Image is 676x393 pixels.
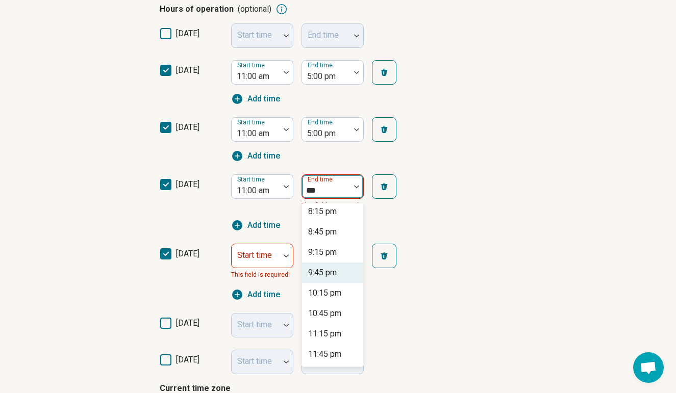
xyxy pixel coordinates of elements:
label: End time [308,62,335,69]
button: Add time [231,289,280,301]
span: Add time [247,289,280,301]
div: 10:15 pm [308,287,341,299]
div: Open chat [633,352,664,383]
button: Add time [231,93,280,105]
label: End time [308,176,335,183]
span: [DATE] [176,179,199,189]
div: 9:45 pm [308,267,337,279]
button: Add time [231,150,280,162]
button: Add time [231,219,280,231]
span: Add time [247,93,280,105]
span: [DATE] [176,122,199,132]
span: Add time [247,150,280,162]
label: Start time [237,62,267,69]
label: Start time [237,176,267,183]
span: [DATE] [176,355,199,364]
span: [DATE] [176,249,199,258]
label: Start time [237,250,272,260]
span: [DATE] [176,65,199,75]
label: End time [308,119,335,126]
span: [DATE] [176,29,199,38]
label: Start time [237,119,267,126]
div: 10:45 pm [308,307,341,320]
p: Hours of operation [160,3,271,15]
span: [DATE] [176,318,199,328]
div: 11:15 pm [308,328,341,340]
span: This field is required! [231,271,290,278]
div: 8:45 pm [308,226,337,238]
div: 11:45 pm [308,348,341,360]
span: Add time [247,219,280,231]
div: 9:15 pm [308,246,337,258]
span: (optional) [238,3,271,15]
div: 8:15 pm [308,205,337,218]
span: This field is required! [302,202,360,209]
